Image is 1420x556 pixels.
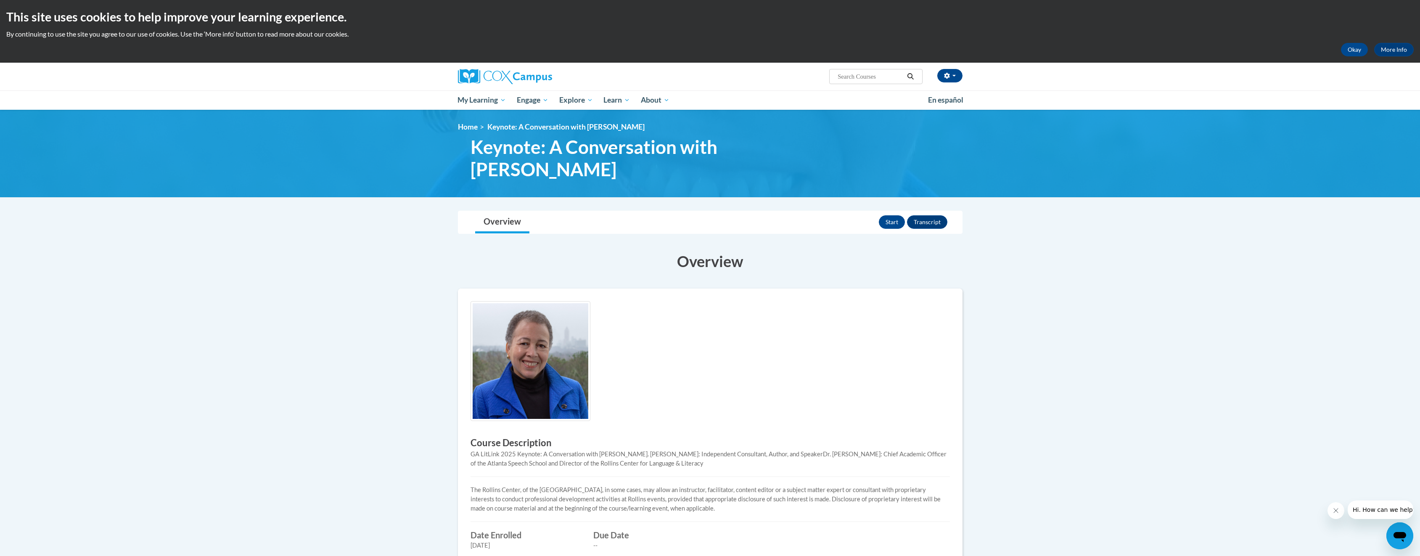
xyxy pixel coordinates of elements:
[603,95,630,105] span: Learn
[511,90,554,110] a: Engage
[923,91,969,109] a: En español
[471,530,581,540] label: Date Enrolled
[6,29,1414,39] p: By continuing to use the site you agree to our use of cookies. Use the ‘More info’ button to read...
[445,90,975,110] div: Main menu
[559,95,593,105] span: Explore
[598,90,635,110] a: Learn
[471,437,950,450] h3: Course Description
[471,136,761,180] span: Keynote: A Conversation with [PERSON_NAME]
[879,215,905,229] button: Start
[452,90,512,110] a: My Learning
[517,95,548,105] span: Engage
[593,541,704,550] div: --
[937,69,963,82] button: Account Settings
[475,211,529,233] a: Overview
[1386,522,1413,549] iframe: Button to launch messaging window
[641,95,669,105] span: About
[487,122,645,131] span: Keynote: A Conversation with [PERSON_NAME]
[6,8,1414,25] h2: This site uses cookies to help improve your learning experience.
[554,90,598,110] a: Explore
[1348,500,1413,519] iframe: Message from company
[457,95,506,105] span: My Learning
[928,95,963,104] span: En español
[635,90,675,110] a: About
[904,71,917,82] button: Search
[458,251,963,272] h3: Overview
[471,485,950,513] p: The Rollins Center, of the [GEOGRAPHIC_DATA], in some cases, may allow an instructor, facilitator...
[593,530,704,540] label: Due Date
[471,450,950,468] div: GA LitLink 2025 Keynote: A Conversation with [PERSON_NAME]. [PERSON_NAME]: Independent Consultant...
[907,215,947,229] button: Transcript
[471,541,581,550] div: [DATE]
[1374,43,1414,56] a: More Info
[471,301,590,421] img: Course logo image
[458,69,618,84] a: Cox Campus
[1341,43,1368,56] button: Okay
[837,71,904,82] input: Search Courses
[1327,502,1344,519] iframe: Close message
[458,69,552,84] img: Cox Campus
[5,6,68,13] span: Hi. How can we help?
[458,122,478,131] a: Home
